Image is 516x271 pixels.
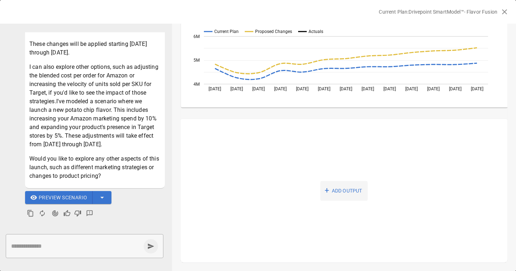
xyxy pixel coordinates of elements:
text: [DATE] [383,87,396,92]
button: +ADD OUTPUT [320,181,368,201]
text: [DATE] [449,87,462,92]
p: Would you like to explore any other aspects of this launch, such as different marketing strategie... [29,154,161,180]
text: [DATE] [405,87,418,92]
text: Proposed Changes [255,29,292,34]
text: [DATE] [340,87,352,92]
text: [DATE] [252,87,265,92]
text: [DATE] [318,87,330,92]
p: These changes will be applied starting [DATE] through [DATE]. [29,40,161,57]
button: Detailed Feedback [83,207,96,220]
span: Preview Scenario [39,193,87,202]
text: [DATE] [209,87,221,92]
text: [DATE] [274,87,287,92]
button: Copy to clipboard [25,208,36,219]
text: [DATE] [362,87,374,92]
p: Current Plan: Drivepoint SmartModel™- Flavor Fusion [379,8,497,15]
text: [DATE] [427,87,440,92]
text: Current Plan [214,29,239,34]
text: [DATE] [296,87,309,92]
text: Actuals [309,29,323,34]
text: 4M [193,82,200,87]
p: I can also explore other options, such as adjusting the blended cost per order for Amazon or incr... [29,63,161,149]
button: Preview Scenario [25,191,93,204]
text: 5M [193,58,200,63]
text: 6M [193,34,200,39]
text: [DATE] [230,87,243,92]
button: Regenerate Response [36,207,49,220]
span: + [325,184,329,198]
text: [DATE] [471,87,483,92]
svg: A chart. [181,25,508,109]
button: Agent Changes Data [49,207,62,220]
button: Good Response [62,208,72,219]
button: Bad Response [72,208,83,219]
